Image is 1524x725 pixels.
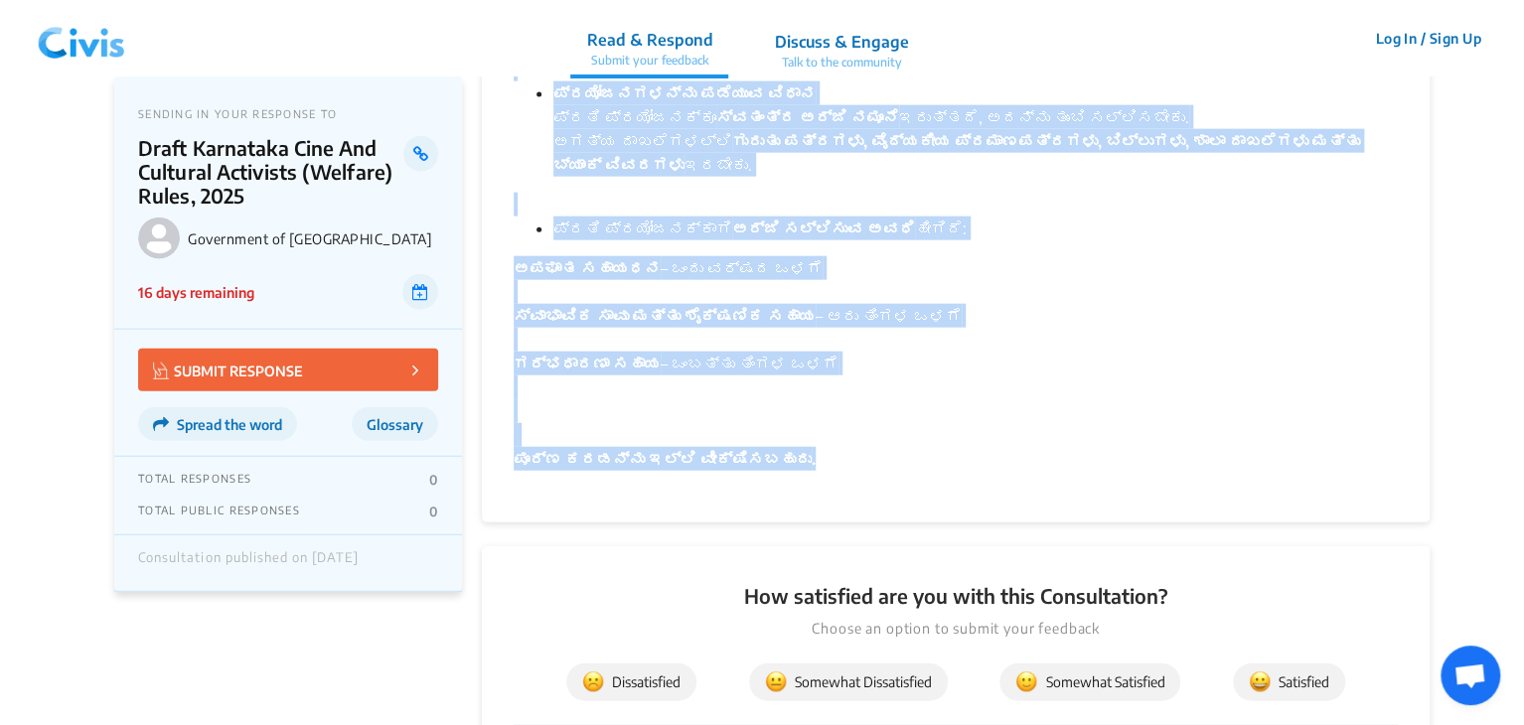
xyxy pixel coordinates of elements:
[177,416,282,433] span: Spread the word
[429,504,438,519] p: 0
[765,671,932,693] span: Somewhat Dissatisfied
[514,582,1398,610] p: How satisfied are you with this Consultation?
[30,9,133,69] img: navlogo.png
[553,217,1398,240] li: ಪ್ರತಿ ಪ್ರಯೋಜನಕ್ಕಾಗಿ ಹೀಗಿದೆ:
[138,349,438,391] button: SUBMIT RESPONSE
[514,258,661,278] strong: ಅಪಘಾತ ಸಹಾಯಧನ
[352,407,438,441] button: Glossary
[153,362,169,379] img: Vector.jpg
[514,256,1398,304] div: – ಒಂದು ವರ್ಷದ ಒಳಗೆ
[367,416,423,433] span: Glossary
[1249,671,1271,693] img: satisfied.svg
[553,83,816,103] strong: ಪ್ರಯೋಜನಗಳನ್ನು ಪಡೆಯುವ ವಿಧಾನ
[1249,671,1329,693] span: Satisfied
[138,282,254,303] p: 16 days remaining
[586,28,712,52] p: Read & Respond
[582,671,681,693] span: Dissatisfied
[138,217,180,259] img: Government of Karnataka logo
[749,663,948,701] button: Somewhat Dissatisfied
[188,230,438,247] p: Government of [GEOGRAPHIC_DATA]
[138,504,300,519] p: TOTAL PUBLIC RESPONSES
[1015,671,1164,693] span: Somewhat Satisfied
[514,618,1398,640] p: Choose an option to submit your feedback
[812,449,816,469] strong: .
[1015,671,1037,693] img: somewhat_satisfied.svg
[138,107,438,120] p: SENDING IN YOUR RESPONSE TO
[1441,646,1500,705] div: Open chat
[138,136,403,208] p: Draft Karnataka Cine And Cultural Activists (Welfare) Rules, 2025
[765,671,787,693] img: somewhat_dissatisfied.svg
[138,472,251,488] p: TOTAL RESPONSES
[566,663,696,701] button: Dissatisfied
[429,472,438,488] p: 0
[1233,663,1345,701] button: Satisfied
[586,52,712,70] p: Submit your feedback
[774,54,908,72] p: Talk to the community
[999,663,1180,701] button: Somewhat Satisfied
[553,81,1398,177] li: ಪ್ರತಿ ಪ್ರಯೋಜನಕ್ಕೂ ಇರುತ್ತದೆ, ಅದನ್ನು ತುಂಬಿ ಸಲ್ಲಿಸಬೇಕು. ಅಗತ್ಯ ದಾಖಲೆಗಳಲ್ಲಿ ಇರಬೇಕು.
[732,218,915,238] strong: ಅರ್ಜಿ ಸಲ್ಲಿಸುವ ಅವಧಿ
[514,304,1398,352] div: – ಆರು ತಿಂಗಳ ಒಳಗೆ
[1362,23,1494,54] button: Log In / Sign Up
[514,354,661,373] strong: ಗರ್ಭಧಾರಣಾ ಸಹಾಯ
[138,550,359,576] div: Consultation published on [DATE]
[514,449,812,469] a: ಪೂರ್ಣ ಕರಡನ್ನು ಇಲ್ಲಿ ವೀಕ್ಷಿಸಬಹುದು
[138,407,297,441] button: Spread the word
[514,306,816,326] strong: ಸ್ವಾಭಾವಿಕ ಸಾವು ಮತ್ತು ಶೈಕ್ಷಣಿಕ ಸಹಾಯ
[153,359,303,381] p: SUBMIT RESPONSE
[582,671,604,693] img: dissatisfied.svg
[553,131,1360,175] strong: ಗುರುತು ಪತ್ರಗಳು, ವೈದ್ಯಕೀಯ ಪ್ರಮಾಣಪತ್ರಗಳು, ಬಿಲ್ಲುಗಳು, ಶಾಲಾ ದಾಖಲೆಗಳು ಮತ್ತು ಬ್ಯಾಂಕ್ ವಿವರಗಳು
[774,30,908,54] p: Discuss & Engage
[514,352,1398,399] div: – ಒಂಬತ್ತು ತಿಂಗಳ ಒಳಗೆ
[716,107,899,127] strong: ಸ್ವತಂತ್ರ ಅರ್ಜಿ ನಮೂನೆ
